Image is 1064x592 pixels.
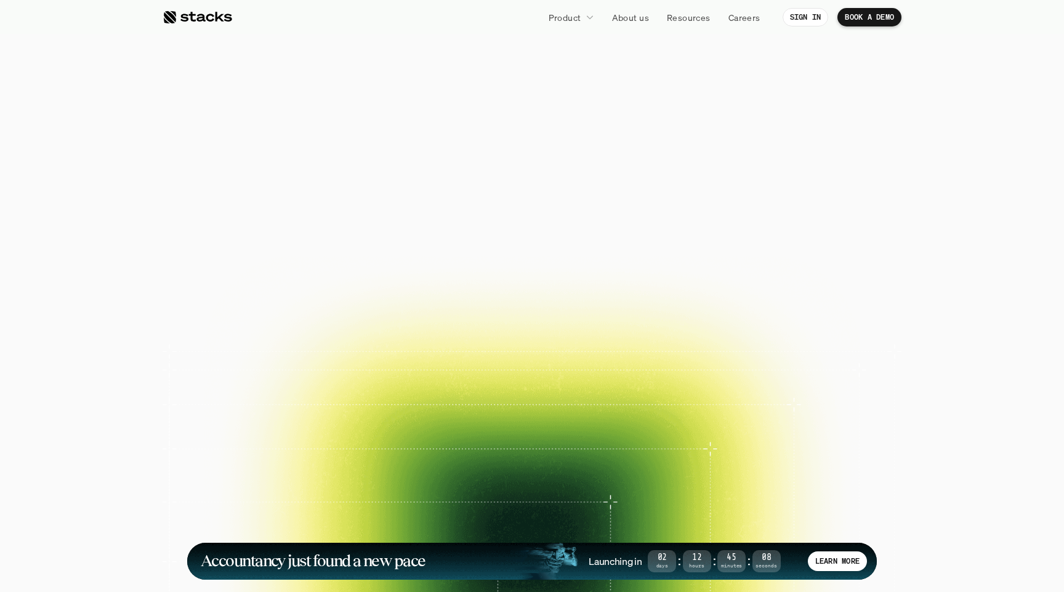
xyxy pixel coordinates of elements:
a: Case study [406,375,482,428]
strong: : [711,554,717,568]
span: Reimagined. [379,130,685,185]
h2: Case study [343,353,376,361]
a: BOOK A DEMO [404,260,517,290]
p: Close your books faster, smarter, and risk-free with Stacks, the AI tool for accounting teams. [379,200,685,238]
a: SIGN IN [783,8,829,26]
span: 45 [717,554,746,561]
a: About us [605,6,656,28]
h2: Case study [255,353,288,361]
span: Days [648,564,676,568]
strong: : [676,554,682,568]
span: 08 [752,554,781,561]
a: Case study [582,312,658,365]
p: LEARN MORE [815,557,860,566]
h2: Case study [431,416,464,423]
p: SIGN IN [790,13,821,22]
p: BOOK A DEMO [845,13,894,22]
strong: : [746,554,752,568]
a: EXPLORE PRODUCT [522,260,660,290]
span: 02 [648,554,676,561]
h2: Case study [607,353,640,361]
p: Careers [728,11,760,24]
p: Resources [667,11,711,24]
a: Careers [721,6,768,28]
a: Case study [318,375,393,428]
p: BOOK A DEMO [425,266,495,284]
a: Case study [230,312,305,365]
h1: Accountancy just found a new pace [201,554,425,568]
span: 12 [683,554,711,561]
span: financial [408,75,619,130]
a: Accountancy just found a new paceLaunching in02Days:12Hours:45Minutes:08SecondsLEARN MORE [187,543,877,580]
a: Resources [659,6,718,28]
a: BOOK A DEMO [837,8,901,26]
p: and more [759,390,834,400]
span: The [300,75,397,130]
p: Product [549,11,581,24]
span: close. [629,75,764,130]
h4: Launching in [589,554,642,568]
span: Minutes [717,564,746,568]
span: Hours [683,564,711,568]
span: Seconds [752,564,781,568]
p: About us [612,11,649,24]
h2: Case study [343,416,376,423]
a: Case study [318,312,393,365]
p: EXPLORE PRODUCT [544,266,639,284]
